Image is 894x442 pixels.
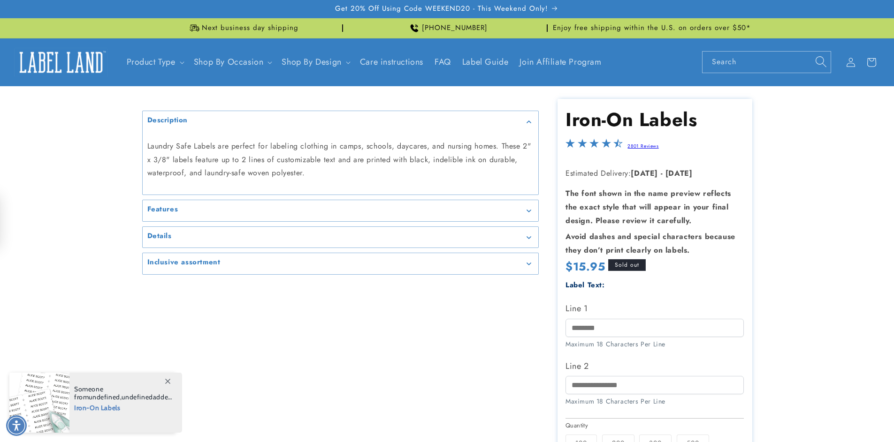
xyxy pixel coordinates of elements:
span: FAQ [435,57,451,67]
a: Shop By Design [282,56,341,68]
a: Label Land [11,44,112,80]
legend: Quantity [565,421,589,430]
media-gallery: Gallery Viewer [142,111,539,274]
div: Announcement [142,18,343,38]
a: Product Type [127,56,176,68]
summary: Details [143,227,538,248]
label: Line 1 [565,301,744,316]
span: Get 20% Off Using Code WEEKEND20 - This Weekend Only! [335,4,548,14]
strong: [DATE] [665,168,693,179]
span: Care instructions [360,57,423,67]
h2: Details [147,232,172,241]
div: Announcement [551,18,752,38]
p: Estimated Delivery: [565,167,744,180]
span: undefined [122,393,153,401]
summary: Shop By Occasion [188,51,276,73]
span: Shop By Occasion [194,57,264,67]
h2: Description [147,116,188,125]
a: Care instructions [354,51,429,73]
summary: Inclusive assortment [143,253,538,274]
span: Join Affiliate Program [520,57,601,67]
span: Label Guide [462,57,509,67]
span: [PHONE_NUMBER] [422,23,488,33]
span: Someone from , added this product to their cart. [74,385,172,401]
span: undefined [89,393,120,401]
div: Announcement [347,18,548,38]
button: Search [810,51,831,72]
span: Sold out [608,259,646,271]
span: 4.5-star overall rating [565,141,623,152]
strong: - [661,168,663,179]
strong: The font shown in the name preview reflects the exact style that will appear in your final design... [565,188,731,226]
p: Laundry Safe Labels are perfect for labeling clothing in camps, schools, daycares, and nursing ho... [147,140,534,180]
label: Line 2 [565,359,744,374]
span: Next business day shipping [202,23,298,33]
a: Join Affiliate Program [514,51,607,73]
span: $15.95 [565,259,605,274]
a: 2801 Reviews [627,142,658,150]
summary: Shop By Design [276,51,354,73]
div: Accessibility Menu [6,415,27,436]
div: Maximum 18 Characters Per Line [565,397,744,406]
strong: [DATE] [631,168,658,179]
summary: Description [143,111,538,132]
summary: Features [143,200,538,221]
a: FAQ [429,51,457,73]
strong: Avoid dashes and special characters because they don’t print clearly on labels. [565,231,735,255]
span: Enjoy free shipping within the U.S. on orders over $50* [553,23,751,33]
h1: Iron-On Labels [565,107,744,132]
label: Label Text: [565,280,605,290]
a: Label Guide [457,51,514,73]
img: Label Land [14,48,108,77]
h2: Inclusive assortment [147,258,221,267]
h2: Features [147,205,178,214]
summary: Product Type [121,51,188,73]
div: Maximum 18 Characters Per Line [565,339,744,349]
